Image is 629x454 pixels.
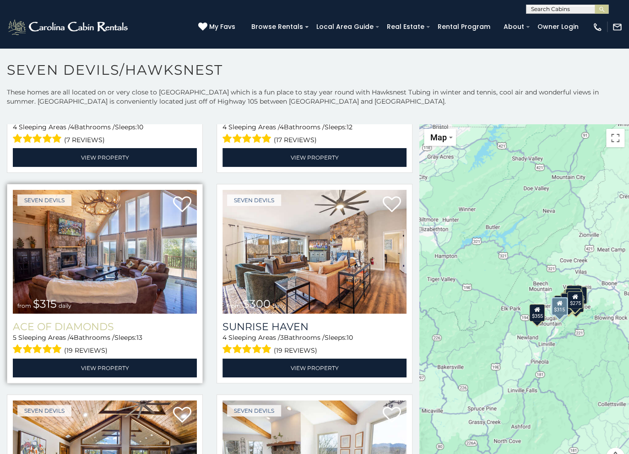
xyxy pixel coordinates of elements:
button: Change map style [424,129,456,146]
a: Add to favorites [173,195,191,215]
span: 12 [347,123,352,131]
div: Sleeping Areas / Bathrooms / Sleeps: [222,122,407,146]
span: 5 [13,333,16,342]
div: Sleeping Areas / Bathrooms / Sleeps: [13,333,197,356]
span: (7 reviews) [64,134,105,146]
span: 4 [70,333,74,342]
img: mail-regular-white.png [612,22,622,32]
a: Browse Rentals [247,20,308,34]
span: My Favs [209,22,235,32]
a: About [499,20,529,34]
a: Seven Devils [227,405,281,416]
a: Rental Program [433,20,495,34]
a: Local Area Guide [312,20,378,34]
button: Toggle fullscreen view [606,129,624,147]
a: View Property [222,359,407,377]
a: Add to favorites [173,406,191,425]
span: $300 [243,297,271,310]
a: Add to favorites [383,406,401,425]
div: Sleeping Areas / Bathrooms / Sleeps: [222,333,407,356]
span: 13 [136,333,142,342]
span: 10 [347,333,353,342]
span: 4 [222,123,227,131]
img: White-1-2.png [7,18,130,36]
a: Sunrise Haven [222,321,407,333]
span: (19 reviews) [64,344,108,356]
span: (17 reviews) [274,134,317,146]
a: Seven Devils [17,194,71,206]
img: phone-regular-white.png [592,22,602,32]
span: from [17,302,31,309]
a: Seven Devils [227,194,281,206]
div: $230 [566,285,582,303]
div: $325 [565,288,581,305]
a: Seven Devils [17,405,71,416]
img: Ace of Diamonds [13,190,197,313]
div: $275 [567,291,583,308]
a: View Property [222,148,407,167]
span: 10 [137,123,143,131]
a: Add to favorites [383,195,401,215]
span: (19 reviews) [274,344,317,356]
div: $230 [561,293,576,310]
a: Ace of Diamonds from $315 daily [13,190,197,313]
span: 4 [13,123,17,131]
div: $355 [529,304,545,321]
a: My Favs [198,22,238,32]
a: Owner Login [533,20,583,34]
span: from [227,302,241,309]
span: $315 [33,297,57,310]
span: 4 [222,333,227,342]
div: $315 [551,297,568,315]
a: Ace of Diamonds [13,321,197,333]
span: Map [430,133,447,142]
span: daily [272,302,285,309]
a: View Property [13,359,197,377]
span: 4 [280,123,284,131]
span: daily [59,302,71,309]
a: Sunrise Haven from $300 daily [222,190,407,313]
div: Sleeping Areas / Bathrooms / Sleeps: [13,122,197,146]
img: Sunrise Haven [222,190,407,313]
a: Real Estate [382,20,429,34]
a: View Property [13,148,197,167]
span: 3 [280,333,284,342]
div: $195 [568,294,584,312]
span: 4 [70,123,74,131]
